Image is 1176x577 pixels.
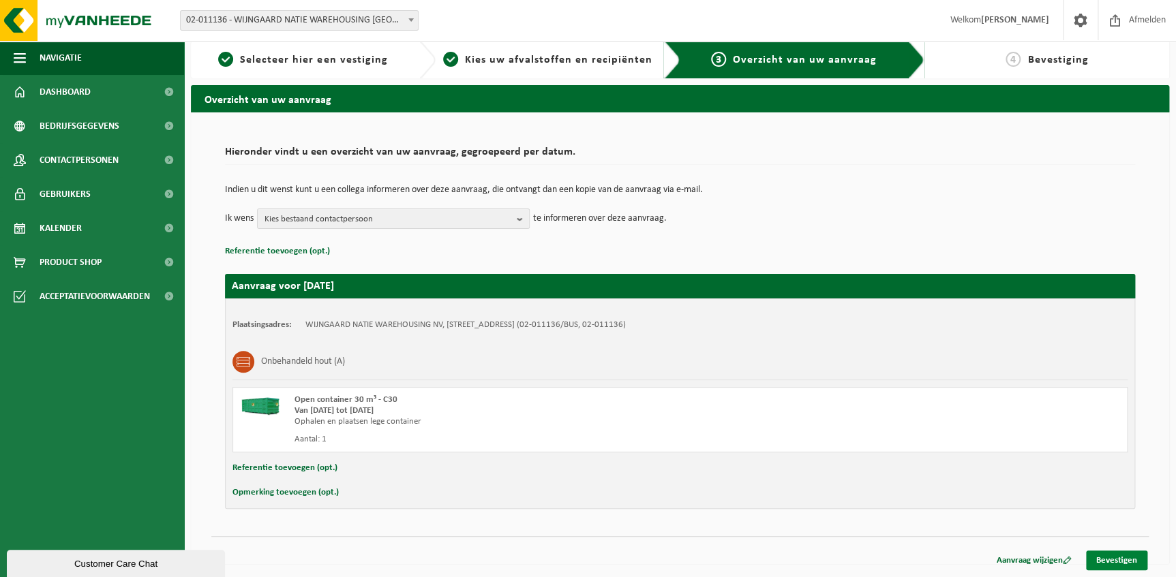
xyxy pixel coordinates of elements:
[40,41,82,75] span: Navigatie
[1086,550,1147,570] a: Bevestigen
[40,211,82,245] span: Kalender
[442,52,653,68] a: 2Kies uw afvalstoffen en recipiënten
[465,54,652,65] span: Kies uw afvalstoffen en recipiënten
[225,185,1135,195] p: Indien u dit wenst kunt u een collega informeren over deze aanvraag, die ontvangt dan een kopie v...
[981,15,1049,25] strong: [PERSON_NAME]
[225,243,330,260] button: Referentie toevoegen (opt.)
[232,484,339,501] button: Opmerking toevoegen (opt.)
[295,406,374,415] strong: Van [DATE] tot [DATE]
[232,459,337,477] button: Referentie toevoegen (opt.)
[40,75,91,109] span: Dashboard
[295,434,735,445] div: Aantal: 1
[218,52,233,67] span: 1
[40,109,119,143] span: Bedrijfsgegevens
[240,54,387,65] span: Selecteer hier een vestiging
[1006,52,1021,67] span: 4
[1027,54,1088,65] span: Bevestiging
[232,320,292,329] strong: Plaatsingsadres:
[7,547,228,577] iframe: chat widget
[443,52,458,67] span: 2
[40,245,102,279] span: Product Shop
[180,10,419,31] span: 02-011136 - WIJNGAARD NATIE WAREHOUSING NV - KALLO
[40,177,91,211] span: Gebruikers
[198,52,408,68] a: 1Selecteer hier een vestiging
[40,143,119,177] span: Contactpersonen
[305,319,626,330] td: WIJNGAARD NATIE WAREHOUSING NV, [STREET_ADDRESS] (02-011136/BUS, 02-011136)
[240,394,281,415] img: HK-XC-30-GN-00.png
[257,208,530,229] button: Kies bestaand contactpersoon
[986,550,1082,570] a: Aanvraag wijzigen
[225,208,254,229] p: Ik wens
[295,416,735,427] div: Ophalen en plaatsen lege container
[295,395,397,404] span: Open container 30 m³ - C30
[232,281,334,292] strong: Aanvraag voor [DATE]
[181,11,418,30] span: 02-011136 - WIJNGAARD NATIE WAREHOUSING NV - KALLO
[261,351,345,373] h3: Onbehandeld hout (A)
[265,209,511,230] span: Kies bestaand contactpersoon
[733,54,877,65] span: Overzicht van uw aanvraag
[533,208,667,229] p: te informeren over deze aanvraag.
[191,85,1169,112] h2: Overzicht van uw aanvraag
[40,279,150,313] span: Acceptatievoorwaarden
[711,52,726,67] span: 3
[225,146,1135,165] h2: Hieronder vindt u een overzicht van uw aanvraag, gegroepeerd per datum.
